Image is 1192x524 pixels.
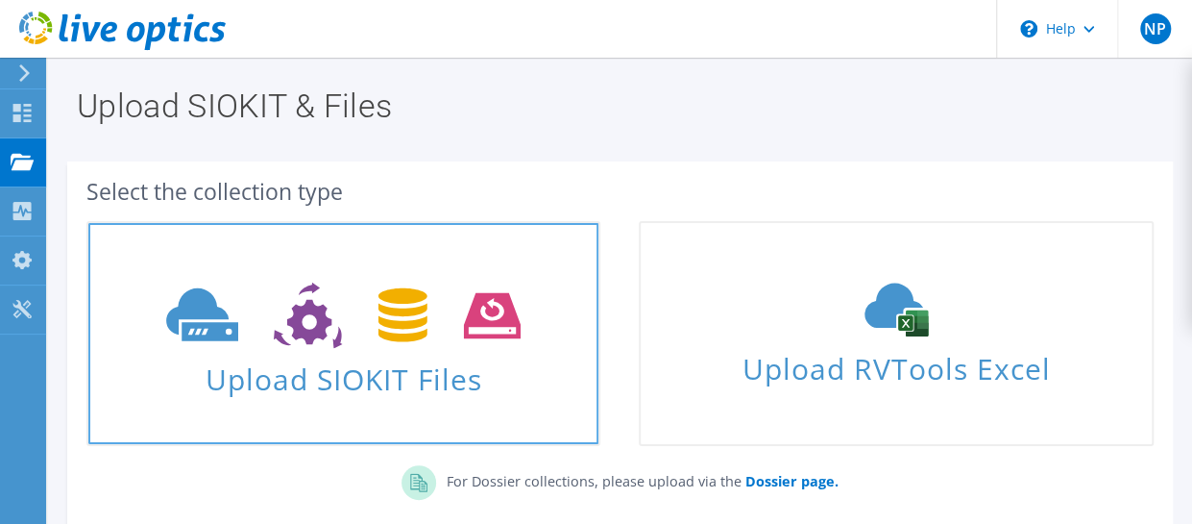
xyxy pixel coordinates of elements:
svg: \n [1020,20,1037,37]
b: Dossier page. [744,472,838,490]
a: Dossier page. [741,472,838,490]
div: Select the collection type [86,181,1154,202]
a: Upload SIOKIT Files [86,221,600,446]
a: Upload RVTools Excel [639,221,1153,446]
span: Upload RVTools Excel [641,343,1151,385]
span: NP [1140,13,1171,44]
p: For Dossier collections, please upload via the [436,465,838,492]
span: Upload SIOKIT Files [88,353,598,394]
h1: Upload SIOKIT & Files [77,89,1154,122]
